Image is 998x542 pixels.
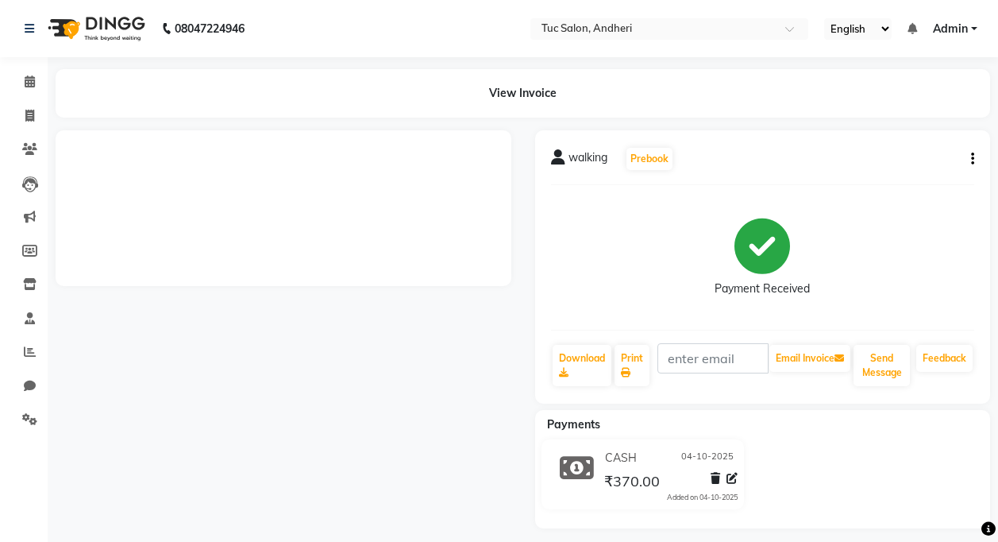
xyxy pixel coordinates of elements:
[547,417,600,432] span: Payments
[605,450,637,467] span: CASH
[681,450,734,467] span: 04-10-2025
[933,21,968,37] span: Admin
[769,345,850,372] button: Email Invoice
[175,6,245,51] b: 08047224946
[56,69,990,118] div: View Invoice
[553,345,611,386] a: Download
[667,492,738,503] div: Added on 04-10-2025
[657,343,769,374] input: enter email
[40,6,149,51] img: logo
[854,345,910,386] button: Send Message
[626,148,672,170] button: Prebook
[604,472,660,494] span: ₹370.00
[568,149,607,172] span: walking
[916,345,973,372] a: Feedback
[715,281,810,297] div: Payment Received
[615,345,649,386] a: Print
